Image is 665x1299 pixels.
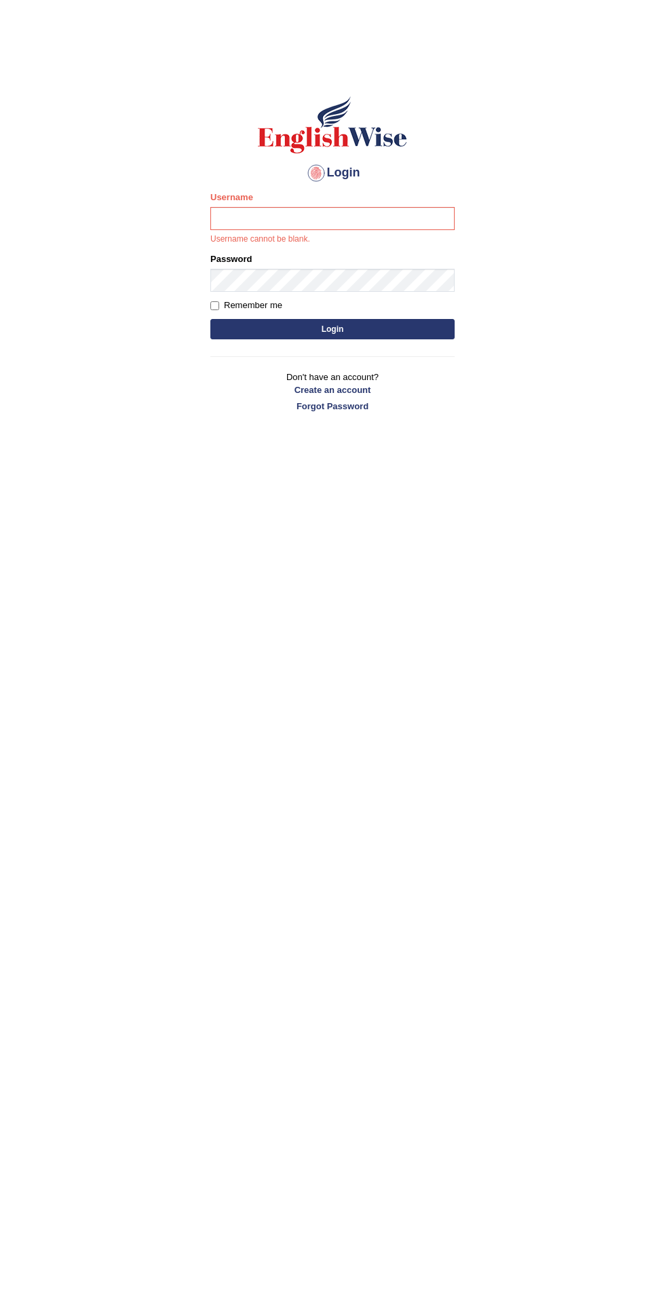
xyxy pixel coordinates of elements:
img: Logo of English Wise sign in for intelligent practice with AI [255,94,410,155]
p: Username cannot be blank. [210,233,455,246]
input: Remember me [210,301,219,310]
label: Password [210,252,252,265]
button: Login [210,319,455,339]
h4: Login [210,162,455,184]
a: Create an account [210,383,455,396]
p: Don't have an account? [210,371,455,413]
label: Remember me [210,299,282,312]
a: Forgot Password [210,400,455,413]
label: Username [210,191,253,204]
